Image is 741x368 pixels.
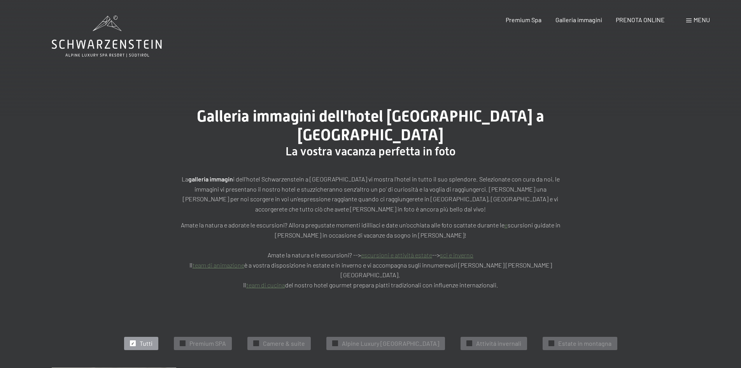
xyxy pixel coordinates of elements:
a: e [505,221,508,229]
span: Estate in montagna [558,339,611,348]
span: Galleria immagini dell'hotel [GEOGRAPHIC_DATA] a [GEOGRAPHIC_DATA] [197,107,544,144]
span: Alpine Luxury [GEOGRAPHIC_DATA] [342,339,439,348]
span: Premium SPA [189,339,226,348]
span: Menu [694,16,710,23]
a: team di cucina [246,281,285,289]
a: Premium Spa [506,16,541,23]
a: escursioni e attività estate [361,251,432,259]
p: La i dell’hotel Schwarzenstein a [GEOGRAPHIC_DATA] vi mostra l’hotel in tutto il suo splendore. S... [176,174,565,214]
span: ✓ [550,341,553,346]
strong: galleria immagin [188,175,233,183]
span: Attivitá invernali [476,339,521,348]
span: ✓ [468,341,471,346]
a: Galleria immagini [555,16,602,23]
span: ✓ [181,341,184,346]
span: Camere & suite [263,339,305,348]
a: team di animazione [193,261,244,269]
span: ✓ [333,341,336,346]
a: PRENOTA ONLINE [616,16,665,23]
span: Tutti [140,339,152,348]
span: La vostra vacanza perfetta in foto [286,144,455,158]
span: ✓ [131,341,134,346]
span: ✓ [254,341,258,346]
p: Amate la natura e adorate le escursioni? Allora pregustate momenti idilliaci e date un’occhiata a... [176,220,565,290]
a: sci e inverno [440,251,473,259]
